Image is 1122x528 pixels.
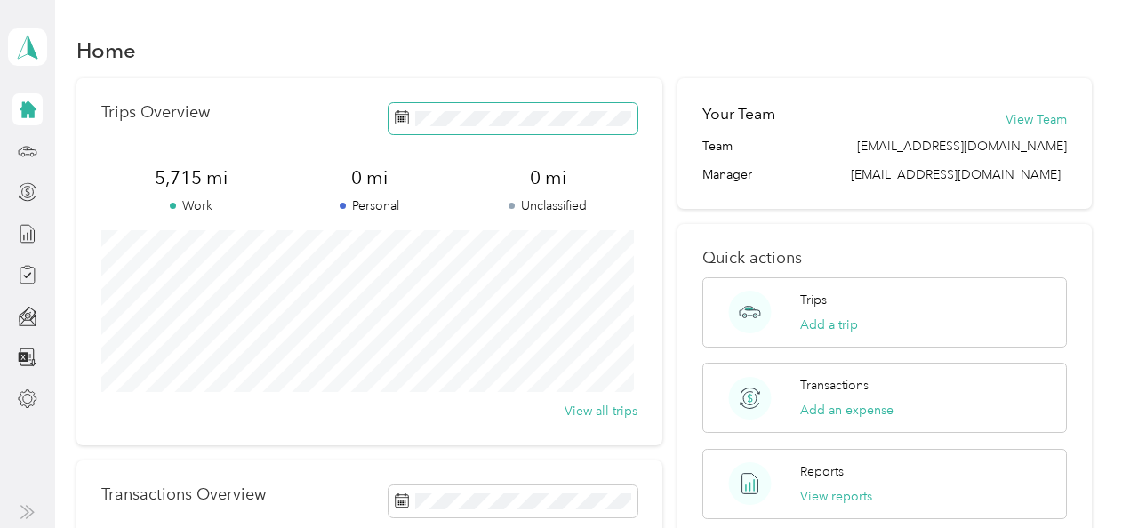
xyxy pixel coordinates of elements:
h1: Home [76,41,136,60]
span: 0 mi [459,165,637,190]
span: [EMAIL_ADDRESS][DOMAIN_NAME] [857,137,1067,156]
span: Team [702,137,733,156]
span: Manager [702,165,752,184]
p: Transactions Overview [101,485,266,504]
p: Quick actions [702,249,1066,268]
span: 5,715 mi [101,165,280,190]
p: Work [101,196,280,215]
button: Add a trip [800,316,858,334]
span: [EMAIL_ADDRESS][DOMAIN_NAME] [851,167,1061,182]
p: Reports [800,462,844,481]
button: View all trips [565,402,637,420]
p: Trips [800,291,827,309]
p: Trips Overview [101,103,210,122]
iframe: Everlance-gr Chat Button Frame [1022,428,1122,528]
button: View reports [800,487,872,506]
p: Unclassified [459,196,637,215]
h2: Your Team [702,103,775,125]
p: Personal [280,196,459,215]
span: 0 mi [280,165,459,190]
p: Transactions [800,376,869,395]
button: View Team [1006,110,1067,129]
button: Add an expense [800,401,894,420]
